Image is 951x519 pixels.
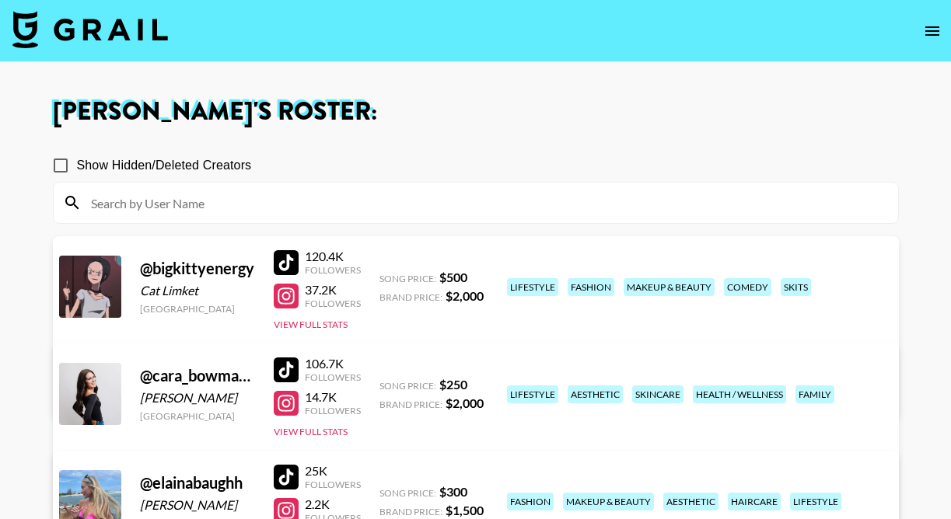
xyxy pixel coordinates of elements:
[140,259,255,278] div: @ bigkittyenergy
[790,493,841,510] div: lifestyle
[305,496,361,512] div: 2.2K
[305,249,361,264] div: 120.4K
[563,493,654,510] div: makeup & beauty
[305,298,361,309] div: Followers
[140,390,255,406] div: [PERSON_NAME]
[568,385,623,403] div: aesthetic
[305,463,361,479] div: 25K
[693,385,786,403] div: health / wellness
[379,506,442,517] span: Brand Price:
[305,282,361,298] div: 37.2K
[663,493,718,510] div: aesthetic
[446,288,484,303] strong: $ 2,000
[140,303,255,315] div: [GEOGRAPHIC_DATA]
[305,264,361,276] div: Followers
[379,291,442,303] span: Brand Price:
[274,426,348,437] button: View Full Stats
[507,493,554,510] div: fashion
[305,389,361,405] div: 14.7K
[379,273,436,284] span: Song Price:
[140,366,255,385] div: @ cara_bowman12
[305,405,361,416] div: Followers
[439,484,467,499] strong: $ 300
[140,497,255,513] div: [PERSON_NAME]
[140,473,255,493] div: @ elainabaughh
[140,283,255,298] div: Cat Limket
[917,16,948,47] button: open drawer
[82,190,889,215] input: Search by User Name
[305,479,361,490] div: Followers
[53,99,899,124] h1: [PERSON_NAME] 's Roster:
[507,278,558,296] div: lifestyle
[379,399,442,410] span: Brand Price:
[446,395,484,410] strong: $ 2,000
[274,319,348,330] button: View Full Stats
[781,278,811,296] div: skits
[140,410,255,422] div: [GEOGRAPHIC_DATA]
[728,493,781,510] div: haircare
[12,11,168,48] img: Grail Talent
[379,487,436,499] span: Song Price:
[724,278,771,296] div: comedy
[439,377,467,392] strong: $ 250
[379,380,436,392] span: Song Price:
[77,156,252,175] span: Show Hidden/Deleted Creators
[624,278,715,296] div: makeup & beauty
[305,371,361,383] div: Followers
[632,385,684,403] div: skincare
[507,385,558,403] div: lifestyle
[439,270,467,284] strong: $ 500
[446,503,484,517] strong: $ 1,500
[568,278,614,296] div: fashion
[795,385,834,403] div: family
[305,356,361,371] div: 106.7K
